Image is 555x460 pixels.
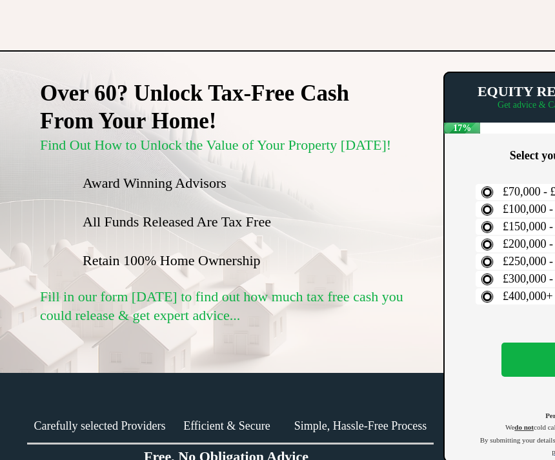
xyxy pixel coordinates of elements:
span: Efficient & Secure [183,419,270,432]
span: Simple, Hassle-Free Process [294,419,427,432]
span: Award Winning Advisors [83,175,227,191]
span: £400,000+ [503,290,553,303]
span: All Funds Released Are Tax Free [83,214,271,230]
span: Find Out How to Unlock the Value of Your Property [DATE]! [40,137,391,153]
span: Retain 100% Home Ownership [83,252,261,268]
span: Carefully selected Providers [34,419,166,432]
span: Fill in our form [DATE] to find out how much tax free cash you could release & get expert advice... [40,288,403,323]
span: 17% [444,123,480,134]
strong: do not [514,423,534,431]
strong: Over 60? Unlock Tax-Free Cash From Your Home! [40,81,349,134]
